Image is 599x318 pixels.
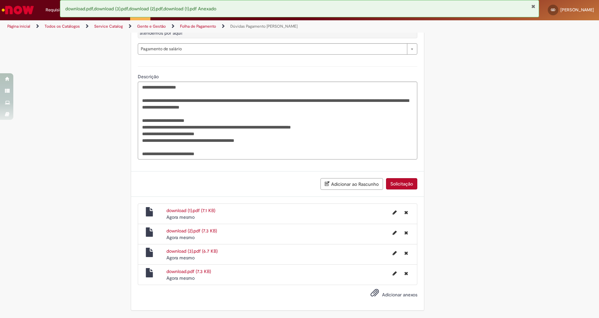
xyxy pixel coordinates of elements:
span: Pagamento de salário [141,44,404,54]
a: Página inicial [7,24,30,29]
span: download.pdf,download (3).pdf,download (2).pdf,download (1).pdf Anexado [65,6,216,12]
ul: Trilhas de página [5,20,394,33]
span: GD [551,8,555,12]
a: Service Catalog [94,24,123,29]
a: download.pdf (7.3 KB) [166,268,211,274]
a: download (2).pdf (7.3 KB) [166,228,217,234]
button: Excluir download (2).pdf [400,227,412,238]
a: Gente e Gestão [137,24,166,29]
button: Editar nome de arquivo download.pdf [389,268,401,279]
a: Todos os Catálogos [45,24,80,29]
button: Fechar Notificação [531,4,535,9]
time: 29/08/2025 15:53:28 [166,275,195,281]
span: [PERSON_NAME] [560,7,594,13]
a: download (1).pdf (7.1 KB) [166,207,215,213]
button: Adicionar ao Rascunho [320,178,383,190]
img: ServiceNow [1,3,35,17]
span: Agora mesmo [166,234,195,240]
span: Descrição [138,74,160,80]
button: Excluir download (3).pdf [400,248,412,258]
button: Editar nome de arquivo download (3).pdf [389,248,401,258]
button: Solicitação [386,178,417,189]
span: Adicionar anexos [382,292,417,298]
time: 29/08/2025 15:53:29 [166,214,195,220]
a: Dúvidas Pagamento [PERSON_NAME] [230,24,298,29]
span: Agora mesmo [166,255,195,261]
a: Folha de Pagamento [180,24,216,29]
button: Excluir download.pdf [400,268,412,279]
button: Excluir download (1).pdf [400,207,412,218]
time: 29/08/2025 15:53:29 [166,234,195,240]
span: Agora mesmo [166,275,195,281]
span: Requisições [46,7,69,13]
button: Editar nome de arquivo download (2).pdf [389,227,401,238]
button: Adicionar anexos [369,287,381,302]
button: Editar nome de arquivo download (1).pdf [389,207,401,218]
a: download (3).pdf (6.7 KB) [166,248,218,254]
span: Se você não achou o tipo de dúvida que procura, por favor, verifique na descrição dessa oferta qu... [140,23,385,36]
time: 29/08/2025 15:53:28 [166,255,195,261]
span: Agora mesmo [166,214,195,220]
textarea: Descrição [138,82,417,159]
